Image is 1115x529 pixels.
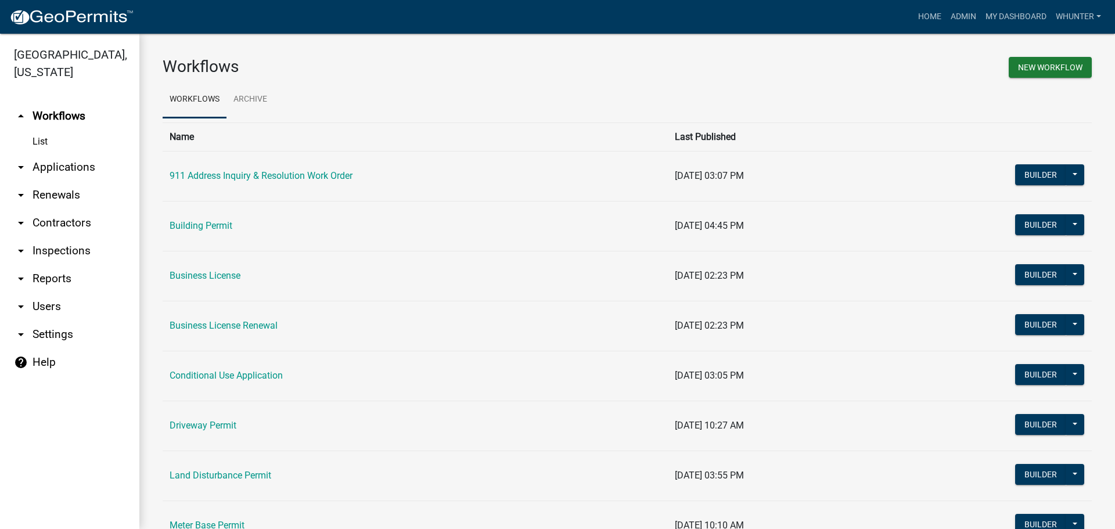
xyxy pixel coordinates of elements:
a: Driveway Permit [170,420,236,431]
i: arrow_drop_down [14,272,28,286]
span: [DATE] 03:07 PM [675,170,744,181]
button: New Workflow [1009,57,1092,78]
i: arrow_drop_up [14,109,28,123]
button: Builder [1015,414,1066,435]
i: arrow_drop_down [14,244,28,258]
th: Name [163,123,668,151]
a: Business License Renewal [170,320,278,331]
a: Building Permit [170,220,232,231]
a: My Dashboard [981,6,1051,28]
a: Home [913,6,946,28]
i: arrow_drop_down [14,216,28,230]
i: arrow_drop_down [14,160,28,174]
i: arrow_drop_down [14,328,28,341]
a: Archive [226,81,274,118]
span: [DATE] 03:05 PM [675,370,744,381]
a: Admin [946,6,981,28]
a: Land Disturbance Permit [170,470,271,481]
button: Builder [1015,264,1066,285]
i: help [14,355,28,369]
th: Last Published [668,123,879,151]
i: arrow_drop_down [14,300,28,314]
button: Builder [1015,214,1066,235]
span: [DATE] 10:27 AM [675,420,744,431]
span: [DATE] 03:55 PM [675,470,744,481]
a: Conditional Use Application [170,370,283,381]
a: whunter [1051,6,1106,28]
button: Builder [1015,164,1066,185]
a: 911 Address Inquiry & Resolution Work Order [170,170,353,181]
button: Builder [1015,314,1066,335]
button: Builder [1015,464,1066,485]
span: [DATE] 02:23 PM [675,270,744,281]
span: [DATE] 02:23 PM [675,320,744,331]
button: Builder [1015,364,1066,385]
a: Business License [170,270,240,281]
i: arrow_drop_down [14,188,28,202]
h3: Workflows [163,57,618,77]
span: [DATE] 04:45 PM [675,220,744,231]
a: Workflows [163,81,226,118]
